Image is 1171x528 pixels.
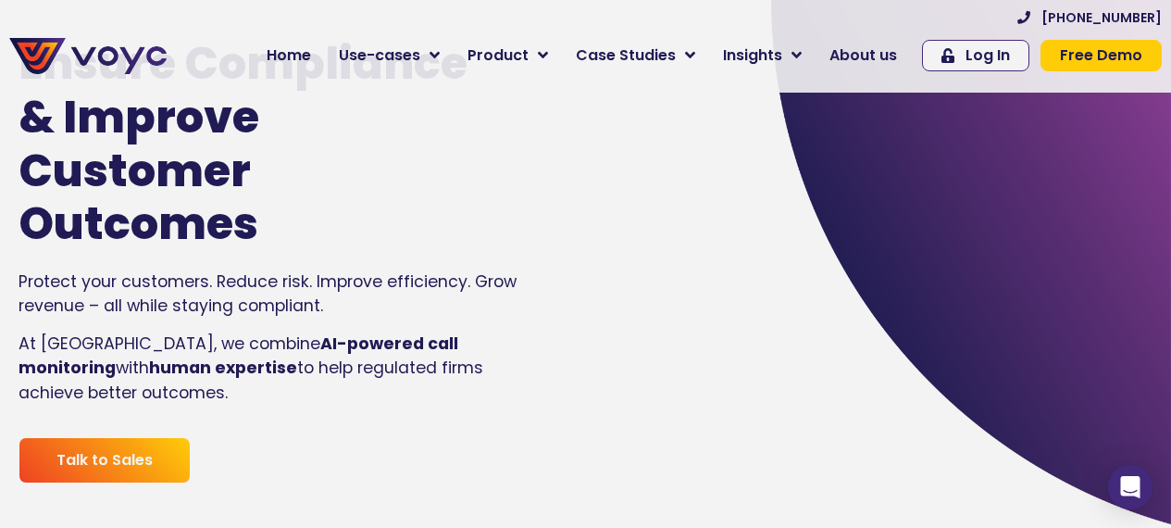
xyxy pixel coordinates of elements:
[576,44,676,67] span: Case Studies
[467,44,529,67] span: Product
[19,437,191,484] a: Talk to Sales
[19,270,545,319] p: Protect your customers. Reduce risk. Improve efficiency. Grow revenue – all while staying compliant.
[149,357,297,379] strong: human expertise
[454,37,562,74] a: Product
[1017,11,1162,24] a: [PHONE_NUMBER]
[709,37,816,74] a: Insights
[1040,40,1162,71] a: Free Demo
[9,38,167,74] img: voyc-full-logo
[1108,465,1152,509] div: Open Intercom Messenger
[922,40,1029,71] a: Log In
[829,44,897,67] span: About us
[723,44,782,67] span: Insights
[325,37,454,74] a: Use-cases
[19,37,490,250] h1: Ensure Compliance & Improve Customer Outcomes
[19,333,458,379] strong: AI-powered call monitoring
[19,332,545,405] p: At [GEOGRAPHIC_DATA], we combine with to help regulated firms achieve better outcomes.
[1041,11,1162,24] span: [PHONE_NUMBER]
[1060,48,1142,63] span: Free Demo
[267,44,311,67] span: Home
[562,37,709,74] a: Case Studies
[253,37,325,74] a: Home
[56,453,153,468] span: Talk to Sales
[816,37,911,74] a: About us
[339,44,420,67] span: Use-cases
[965,48,1010,63] span: Log In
